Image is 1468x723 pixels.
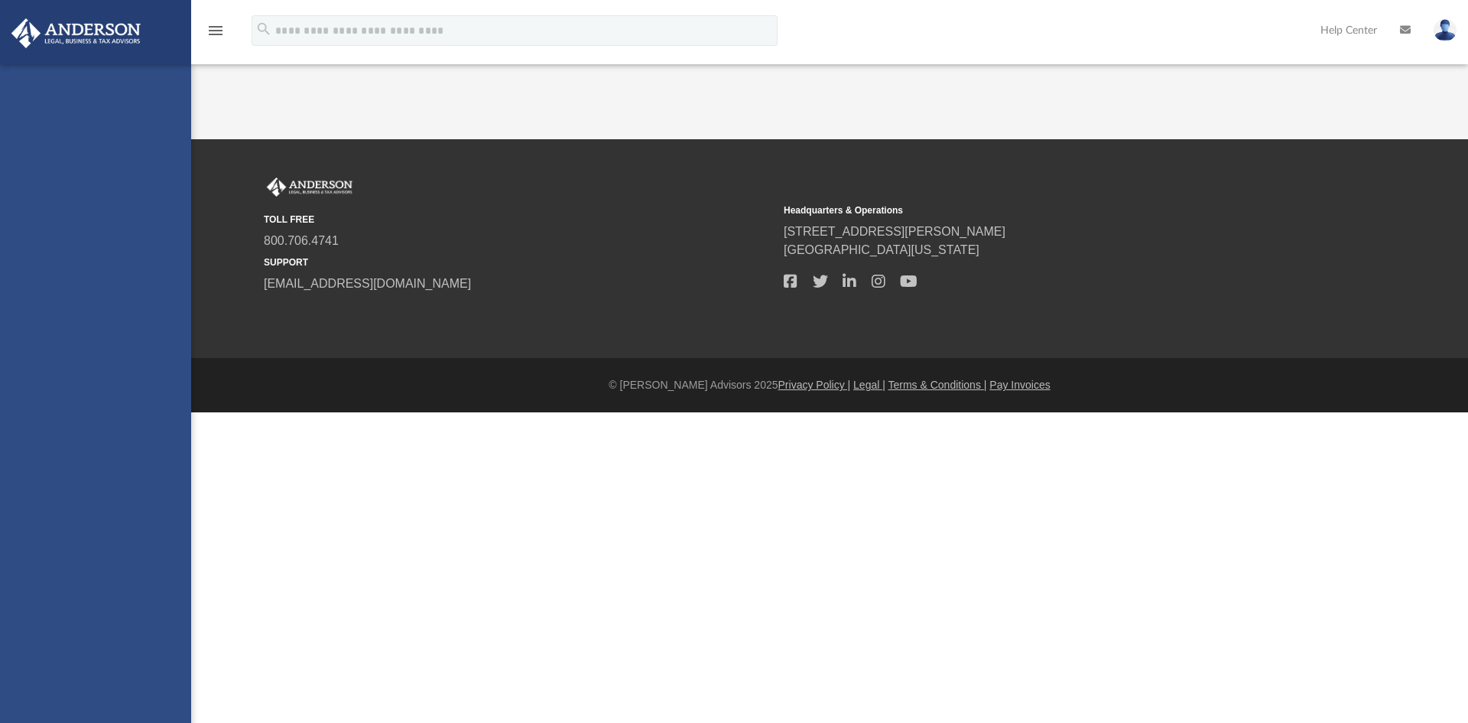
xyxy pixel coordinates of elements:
a: Terms & Conditions | [888,379,987,391]
a: [GEOGRAPHIC_DATA][US_STATE] [784,243,979,256]
small: TOLL FREE [264,213,773,226]
a: [STREET_ADDRESS][PERSON_NAME] [784,225,1005,238]
small: SUPPORT [264,256,773,269]
a: 800.706.4741 [264,234,339,247]
img: Anderson Advisors Platinum Portal [7,18,145,48]
a: menu [206,29,225,40]
small: Headquarters & Operations [784,204,1293,217]
i: menu [206,21,225,40]
i: search [255,21,272,37]
img: User Pic [1434,19,1457,41]
a: [EMAIL_ADDRESS][DOMAIN_NAME] [264,277,471,290]
img: Anderson Advisors Platinum Portal [264,177,356,197]
a: Privacy Policy | [778,379,851,391]
div: © [PERSON_NAME] Advisors 2025 [191,377,1468,393]
a: Legal | [853,379,885,391]
a: Pay Invoices [989,379,1050,391]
